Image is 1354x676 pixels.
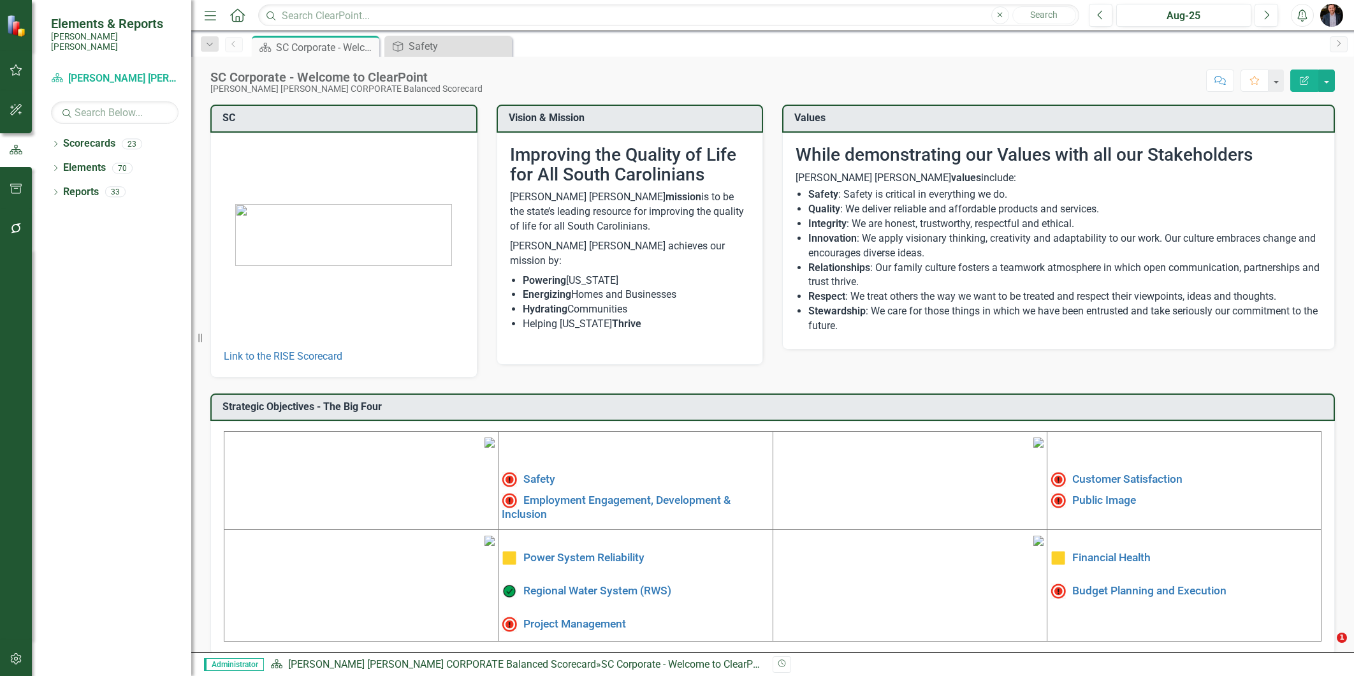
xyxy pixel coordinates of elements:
div: SC Corporate - Welcome to ClearPoint [276,40,376,55]
img: Not Meeting Target [1051,493,1066,508]
div: 23 [122,138,142,149]
a: Public Image [1072,494,1136,506]
img: Not Meeting Target [502,617,517,632]
img: Chris Amodeo [1320,4,1343,27]
h3: Values [794,112,1327,124]
a: [PERSON_NAME] [PERSON_NAME] CORPORATE Balanced Scorecard [51,71,178,86]
h2: While demonstrating our Values with all our Stakeholders [796,145,1321,165]
img: Not Meeting Target [1051,584,1066,599]
a: Reports [63,185,99,200]
img: Caution [1051,550,1066,566]
h3: Vision & Mission [509,112,756,124]
a: Project Management [523,617,626,630]
li: Helping [US_STATE] [523,317,750,332]
strong: Energizing [523,288,571,300]
div: SC Corporate - Welcome to ClearPoint [210,70,483,84]
img: mceclip4.png [1033,536,1044,546]
li: Communities [523,302,750,317]
p: [PERSON_NAME] [PERSON_NAME] achieves our mission by: [510,237,750,271]
a: Safety [388,38,509,54]
strong: Innovation [808,232,857,244]
a: Elements [63,161,106,175]
li: : We deliver reliable and affordable products and services. [808,202,1321,217]
a: Financial Health [1072,551,1151,564]
div: [PERSON_NAME] [PERSON_NAME] CORPORATE Balanced Scorecard [210,84,483,94]
strong: mission [666,191,701,203]
img: High Alert [502,472,517,487]
img: High Alert [1051,472,1066,487]
strong: values [951,172,981,184]
small: [PERSON_NAME] [PERSON_NAME] [51,31,178,52]
img: mceclip1%20v4.png [484,437,495,448]
strong: Quality [808,203,840,215]
div: Safety [409,38,509,54]
button: Search [1012,6,1076,24]
span: Search [1030,10,1058,20]
div: 70 [112,163,133,173]
a: Safety [523,473,555,485]
a: Customer Satisfaction [1072,473,1183,485]
strong: Safety [808,188,838,200]
li: [US_STATE] [523,274,750,288]
div: Aug-25 [1121,8,1247,24]
span: 1 [1337,633,1347,643]
p: [PERSON_NAME] [PERSON_NAME] include: [796,171,1321,186]
img: mceclip2%20v3.png [1033,437,1044,448]
strong: Respect [808,290,845,302]
a: Employment Engagement, Development & Inclusion [502,494,731,520]
h3: SC [222,112,470,124]
a: Power System Reliability [523,551,644,564]
p: [PERSON_NAME] [PERSON_NAME] is to be the state’s leading resource for improving the quality of li... [510,190,750,237]
li: : We care for those things in which we have been entrusted and take seriously our commitment to t... [808,304,1321,334]
a: Budget Planning and Execution [1072,584,1227,597]
li: : We are honest, trustworthy, respectful and ethical. [808,217,1321,231]
li: : Our family culture fosters a teamwork atmosphere in which open communication, partnerships and ... [808,261,1321,290]
a: Scorecards [63,136,115,151]
strong: Hydrating [523,303,567,315]
img: Not Meeting Target [502,493,517,508]
input: Search Below... [51,101,178,124]
div: » [270,658,763,672]
a: Link to the RISE Scorecard [224,350,342,362]
a: [PERSON_NAME] [PERSON_NAME] CORPORATE Balanced Scorecard [288,658,596,670]
div: 33 [105,187,126,198]
li: : We apply visionary thinking, creativity and adaptability to our work. Our culture embraces chan... [808,231,1321,261]
li: Homes and Businesses [523,288,750,302]
strong: Integrity [808,217,847,230]
div: SC Corporate - Welcome to ClearPoint [601,658,770,670]
h3: Strategic Objectives - The Big Four [222,401,1327,413]
img: mceclip3%20v3.png [484,536,495,546]
input: Search ClearPoint... [258,4,1079,27]
li: : We treat others the way we want to be treated and respect their viewpoints, ideas and thoughts. [808,290,1321,304]
img: Caution [502,550,517,566]
img: ClearPoint Strategy [6,15,29,37]
a: Regional Water System (RWS) [523,584,671,597]
strong: Stewardship [808,305,866,317]
h2: Improving the Quality of Life for All South Carolinians [510,145,750,185]
strong: Powering [523,274,566,286]
button: Aug-25 [1116,4,1251,27]
strong: Thrive [612,318,641,330]
span: Elements & Reports [51,16,178,31]
span: Administrator [204,658,264,671]
iframe: Intercom live chat [1311,633,1341,663]
img: On Target [502,584,517,599]
strong: Relationships [808,261,870,274]
li: : Safety is critical in everything we do. [808,187,1321,202]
